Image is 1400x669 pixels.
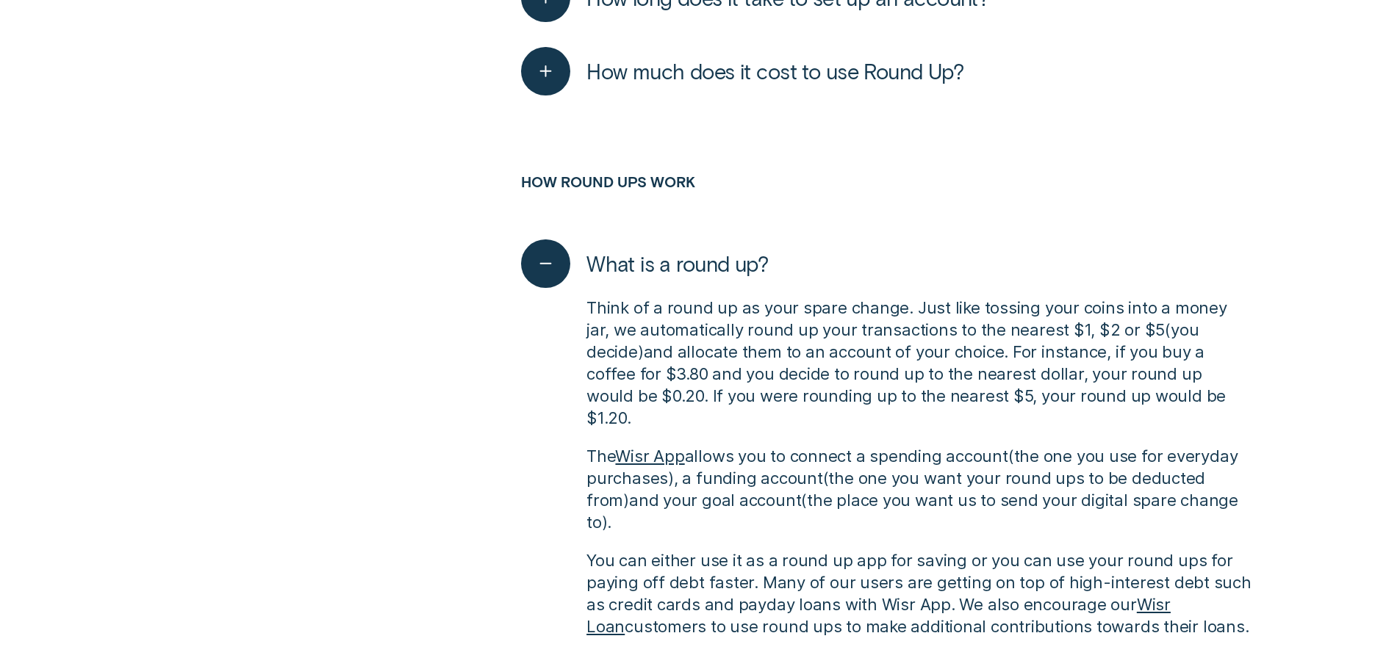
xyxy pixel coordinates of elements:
span: ( [1008,446,1014,466]
span: ) [623,490,629,510]
a: Wisr Loan [586,594,1171,636]
button: What is a round up? [521,239,768,289]
span: ( [823,468,829,488]
a: Wisr App [615,446,684,466]
p: Think of a round up as your spare change. Just like tossing your coins into a money jar, we autom... [586,297,1252,429]
button: How much does it cost to use Round Up? [521,47,963,96]
span: How much does it cost to use Round Up? [586,58,963,84]
span: What is a round up? [586,250,768,277]
span: ) [638,341,644,361]
span: ) [668,468,674,488]
span: ( [801,490,807,510]
span: ( [1165,319,1171,339]
span: ) [602,512,608,532]
h3: How Round Ups work [521,173,1252,227]
p: You can either use it as a round up app for saving or you can use your round ups for paying off d... [586,549,1252,637]
p: The allows you to connect a spending account the one you use for everyday purchases , a funding a... [586,445,1252,533]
